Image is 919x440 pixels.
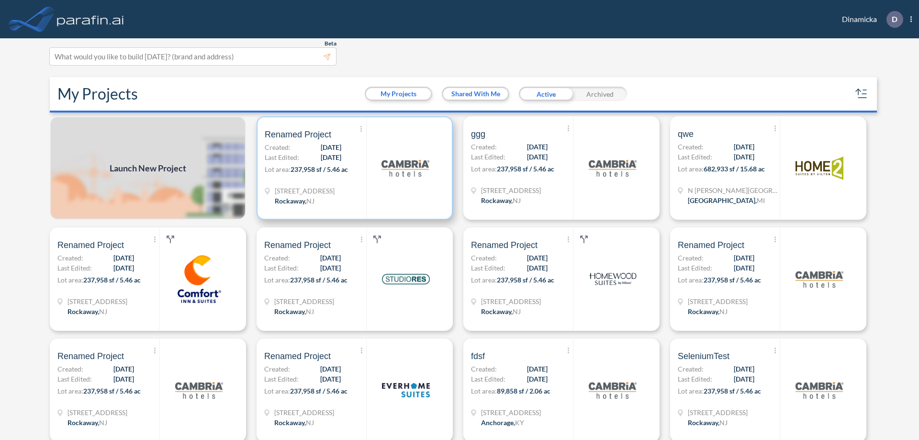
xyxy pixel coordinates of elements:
span: [DATE] [734,364,754,374]
span: 237,958 sf / 5.46 ac [290,276,347,284]
span: Anchorage , [481,418,515,427]
div: Anchorage, KY [481,417,524,428]
span: Created: [265,142,291,152]
span: Renamed Project [264,350,331,362]
p: D [892,15,897,23]
img: logo [796,255,843,303]
span: Last Edited: [265,152,299,162]
span: Rockaway , [688,307,719,316]
span: [DATE] [527,253,548,263]
span: Lot area: [678,276,704,284]
span: Rockaway , [274,307,306,316]
span: Lot area: [264,276,290,284]
span: Renamed Project [264,239,331,251]
span: 321 Mt Hope Ave [274,407,334,417]
span: Created: [678,142,704,152]
span: Created: [471,253,497,263]
span: fdsf [471,350,485,362]
span: Renamed Project [265,129,331,140]
span: KY [515,418,524,427]
span: [GEOGRAPHIC_DATA] , [688,196,757,204]
span: Lot area: [57,387,83,395]
span: [DATE] [320,374,341,384]
div: Rockaway, NJ [481,306,521,316]
div: Rockaway, NJ [688,417,728,428]
img: logo [382,366,430,414]
span: [DATE] [320,263,341,273]
span: Last Edited: [264,263,299,273]
span: 321 Mt Hope Ave [481,296,541,306]
a: Launch New Project [50,116,246,220]
span: NJ [306,307,314,316]
span: Lot area: [57,276,83,284]
span: Lot area: [471,165,497,173]
img: logo [589,255,637,303]
span: Last Edited: [678,152,712,162]
span: 321 Mt Hope Ave [688,296,748,306]
span: Lot area: [471,276,497,284]
span: Created: [471,364,497,374]
span: [DATE] [527,364,548,374]
span: Rockaway , [481,196,513,204]
span: SeleniumTest [678,350,729,362]
span: Rockaway , [481,307,513,316]
span: 237,958 sf / 5.46 ac [497,165,554,173]
span: 237,958 sf / 5.46 ac [704,276,761,284]
span: 237,958 sf / 5.46 ac [290,387,347,395]
span: Renamed Project [57,239,124,251]
img: logo [55,10,126,29]
span: Lot area: [265,165,291,173]
img: logo [796,144,843,192]
div: Rockaway, NJ [275,196,314,206]
span: Rockaway , [274,418,306,427]
span: Created: [57,364,83,374]
button: My Projects [366,88,431,100]
span: NJ [99,418,107,427]
div: Rockaway, NJ [274,417,314,428]
span: Renamed Project [471,239,538,251]
span: 237,958 sf / 5.46 ac [83,276,141,284]
span: qwe [678,128,694,140]
span: NJ [513,307,521,316]
h2: My Projects [57,85,138,103]
span: Created: [678,364,704,374]
span: [DATE] [527,374,548,384]
span: [DATE] [734,142,754,152]
img: logo [175,366,223,414]
span: Lot area: [264,387,290,395]
span: NJ [719,418,728,427]
span: 321 Mt Hope Ave [688,407,748,417]
div: Archived [573,87,627,101]
span: [DATE] [527,152,548,162]
span: [DATE] [527,263,548,273]
span: NJ [306,418,314,427]
img: logo [381,144,429,192]
span: Last Edited: [57,263,92,273]
span: NJ [99,307,107,316]
span: Rockaway , [688,418,719,427]
span: [DATE] [734,374,754,384]
span: Last Edited: [471,374,505,384]
img: logo [382,255,430,303]
span: 321 Mt Hope Ave [67,407,127,417]
div: Rockaway, NJ [67,417,107,428]
img: logo [589,144,637,192]
span: Renamed Project [678,239,744,251]
span: [DATE] [734,263,754,273]
div: Grand Rapids, MI [688,195,765,205]
span: Rockaway , [67,307,99,316]
span: [DATE] [113,364,134,374]
span: MI [757,196,765,204]
span: Lot area: [678,387,704,395]
span: ggg [471,128,485,140]
span: 237,958 sf / 5.46 ac [497,276,554,284]
span: [DATE] [113,253,134,263]
span: 237,958 sf / 5.46 ac [83,387,141,395]
div: Dinamicka [828,11,912,28]
span: [DATE] [321,152,341,162]
span: Rockaway , [275,197,306,205]
span: 237,958 sf / 5.46 ac [291,165,348,173]
span: Launch New Project [110,162,186,175]
span: [DATE] [321,142,341,152]
span: 321 Mt Hope Ave [275,186,335,196]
